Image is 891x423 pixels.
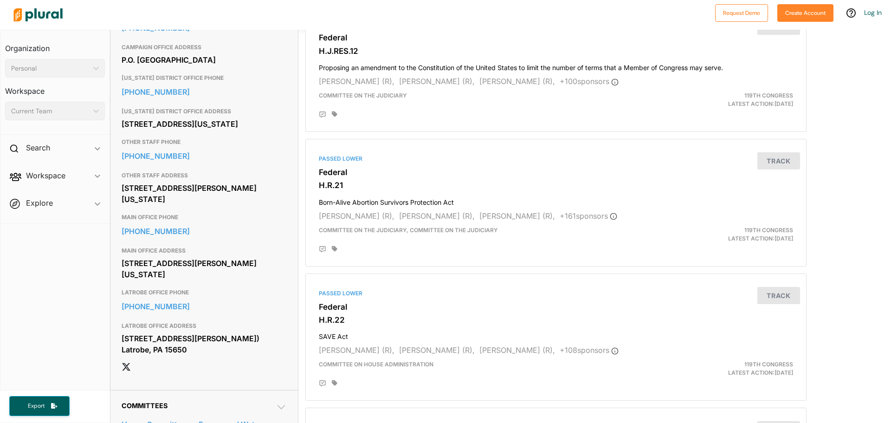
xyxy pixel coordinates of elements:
[319,111,326,118] div: Add Position Statement
[560,211,617,221] span: + 161 sponsor s
[319,59,793,72] h4: Proposing an amendment to the Constitution of the United States to limit the number of terms that...
[122,72,287,84] h3: [US_STATE] DISTRICT OFFICE PHONE
[319,46,793,56] h3: H.J.RES.12
[399,345,475,355] span: [PERSON_NAME] (R),
[319,194,793,207] h4: Born-Alive Abortion Survivors Protection Act
[122,320,287,332] h3: LATROBE OFFICE ADDRESS
[122,212,287,223] h3: MAIN OFFICE PHONE
[122,402,168,410] span: Committees
[21,402,51,410] span: Export
[122,224,287,238] a: [PHONE_NUMBER]
[332,380,337,386] div: Add tags
[122,149,287,163] a: [PHONE_NUMBER]
[637,360,800,377] div: Latest Action: [DATE]
[757,287,800,304] button: Track
[122,85,287,99] a: [PHONE_NUMBER]
[319,380,326,387] div: Add Position Statement
[122,181,287,206] div: [STREET_ADDRESS][PERSON_NAME][US_STATE]
[319,168,793,177] h3: Federal
[637,91,800,108] div: Latest Action: [DATE]
[744,92,793,99] span: 119th Congress
[757,152,800,169] button: Track
[777,7,833,17] a: Create Account
[744,227,793,234] span: 119th Congress
[11,64,90,73] div: Personal
[399,211,475,221] span: [PERSON_NAME] (R),
[26,143,50,153] h2: Search
[715,7,768,17] a: Request Demo
[122,245,287,256] h3: MAIN OFFICE ADDRESS
[319,155,793,163] div: Passed Lower
[122,53,287,67] div: P.O. [GEOGRAPHIC_DATA]
[715,4,768,22] button: Request Demo
[9,396,70,416] button: Export
[777,4,833,22] button: Create Account
[319,77,394,86] span: [PERSON_NAME] (R),
[319,181,793,190] h3: H.R.21
[479,345,555,355] span: [PERSON_NAME] (R),
[122,332,287,357] div: [STREET_ADDRESS][PERSON_NAME]) Latrobe, PA 15650
[560,345,619,355] span: + 108 sponsor s
[864,8,882,17] a: Log In
[122,170,287,181] h3: OTHER STAFF ADDRESS
[122,137,287,148] h3: OTHER STAFF PHONE
[744,361,793,368] span: 119th Congress
[122,287,287,298] h3: LATROBE OFFICE PHONE
[319,92,407,99] span: Committee on the Judiciary
[399,77,475,86] span: [PERSON_NAME] (R),
[319,361,433,368] span: Committee on House Administration
[479,211,555,221] span: [PERSON_NAME] (R),
[319,315,793,325] h3: H.R.22
[5,78,105,98] h3: Workspace
[332,246,337,252] div: Add tags
[319,246,326,253] div: Add Position Statement
[122,42,287,53] h3: CAMPAIGN OFFICE ADDRESS
[319,302,793,312] h3: Federal
[560,77,619,86] span: + 100 sponsor s
[122,256,287,281] div: [STREET_ADDRESS][PERSON_NAME][US_STATE]
[319,211,394,221] span: [PERSON_NAME] (R),
[332,111,337,117] div: Add tags
[122,299,287,313] a: [PHONE_NUMBER]
[319,227,498,234] span: Committee on the Judiciary, Committee on the Judiciary
[319,345,394,355] span: [PERSON_NAME] (R),
[319,33,793,42] h3: Federal
[11,106,90,116] div: Current Team
[479,77,555,86] span: [PERSON_NAME] (R),
[122,106,287,117] h3: [US_STATE] DISTRICT OFFICE ADDRESS
[319,328,793,341] h4: SAVE Act
[637,226,800,243] div: Latest Action: [DATE]
[5,35,105,55] h3: Organization
[319,289,793,298] div: Passed Lower
[122,117,287,131] div: [STREET_ADDRESS][US_STATE]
